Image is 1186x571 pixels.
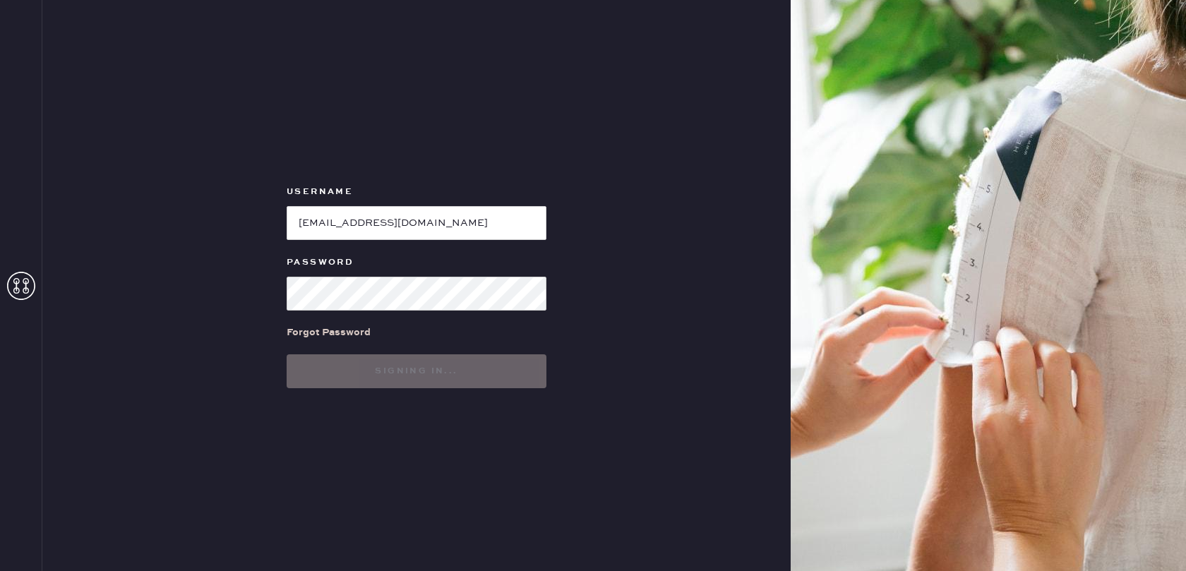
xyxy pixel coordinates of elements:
[287,184,546,200] label: Username
[287,325,371,340] div: Forgot Password
[287,311,371,354] a: Forgot Password
[287,206,546,240] input: e.g. john@doe.com
[287,354,546,388] button: Signing in...
[287,254,546,271] label: Password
